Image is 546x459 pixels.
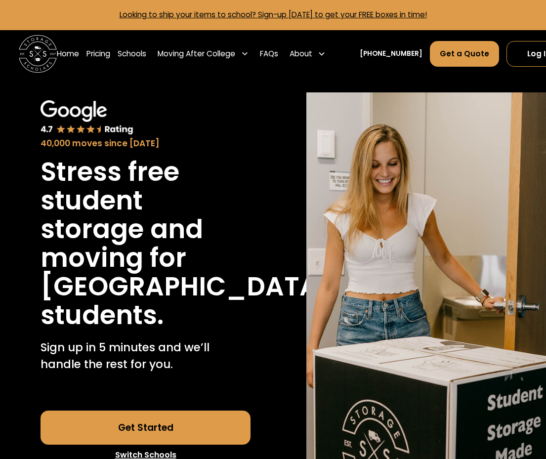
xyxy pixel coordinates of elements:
div: About [286,41,329,67]
div: About [290,48,312,60]
a: Schools [118,41,146,67]
img: Storage Scholars main logo [19,35,57,73]
div: 40,000 moves since [DATE] [41,137,250,150]
h1: [GEOGRAPHIC_DATA] [41,272,332,301]
p: Sign up in 5 minutes and we’ll handle the rest for you. [41,339,250,373]
a: [PHONE_NUMBER] [360,49,422,59]
h1: students. [41,301,164,330]
a: Pricing [86,41,110,67]
a: home [19,35,57,73]
a: Looking to ship your items to school? Sign-up [DATE] to get your FREE boxes in time! [120,9,427,20]
a: FAQs [260,41,278,67]
div: Moving After College [158,48,235,60]
h1: Stress free student storage and moving for [41,158,250,272]
img: Google 4.7 star rating [41,100,133,136]
a: Get a Quote [430,41,499,67]
a: Get Started [41,411,250,445]
div: Moving After College [154,41,252,67]
a: Home [57,41,79,67]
